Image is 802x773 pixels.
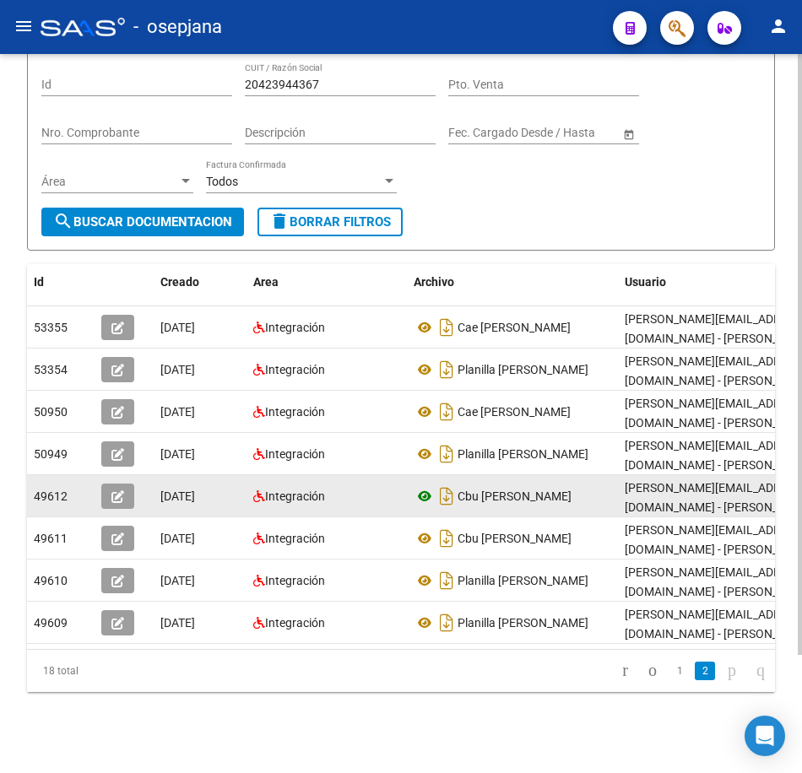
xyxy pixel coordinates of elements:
[269,211,290,231] mat-icon: delete
[458,532,572,545] span: Cbu [PERSON_NAME]
[27,264,95,300] datatable-header-cell: Id
[436,398,458,425] i: Descargar documento
[615,662,636,680] a: go to first page
[458,574,588,587] span: Planilla [PERSON_NAME]
[436,525,458,552] i: Descargar documento
[160,616,195,630] span: [DATE]
[436,483,458,510] i: Descargar documento
[458,405,571,419] span: Cae [PERSON_NAME]
[253,275,279,289] span: Area
[265,321,325,334] span: Integración
[34,532,68,545] span: 49611
[34,574,68,587] span: 49610
[265,489,325,503] span: Integración
[206,175,238,188] span: Todos
[265,363,325,376] span: Integración
[41,175,178,189] span: Área
[436,356,458,383] i: Descargar documento
[749,662,772,680] a: go to last page
[695,662,715,680] a: 2
[768,16,788,36] mat-icon: person
[265,616,325,630] span: Integración
[53,211,73,231] mat-icon: search
[414,275,454,289] span: Archivo
[160,405,195,419] span: [DATE]
[160,275,199,289] span: Creado
[34,447,68,461] span: 50949
[160,321,195,334] span: [DATE]
[620,125,637,143] button: Open calendar
[641,662,664,680] a: go to previous page
[34,616,68,630] span: 49609
[160,363,195,376] span: [DATE]
[458,447,588,461] span: Planilla [PERSON_NAME]
[154,264,247,300] datatable-header-cell: Creado
[34,405,68,419] span: 50950
[458,321,571,334] span: Cae [PERSON_NAME]
[160,447,195,461] span: [DATE]
[265,447,325,461] span: Integración
[34,363,68,376] span: 53354
[160,489,195,503] span: [DATE]
[692,657,718,685] li: page 2
[436,314,458,341] i: Descargar documento
[448,126,501,140] input: Start date
[34,489,68,503] span: 49612
[34,321,68,334] span: 53355
[265,574,325,587] span: Integración
[667,657,692,685] li: page 1
[458,616,588,630] span: Planilla [PERSON_NAME]
[265,532,325,545] span: Integración
[407,264,618,300] datatable-header-cell: Archivo
[133,8,222,46] span: - osepjana
[458,489,572,503] span: Cbu [PERSON_NAME]
[265,405,325,419] span: Integración
[14,16,34,36] mat-icon: menu
[669,662,690,680] a: 1
[247,264,407,300] datatable-header-cell: Area
[436,441,458,468] i: Descargar documento
[27,650,176,692] div: 18 total
[257,208,403,236] button: Borrar Filtros
[41,208,244,236] button: Buscar Documentacion
[458,363,588,376] span: Planilla [PERSON_NAME]
[34,275,44,289] span: Id
[160,574,195,587] span: [DATE]
[625,275,666,289] span: Usuario
[53,214,232,230] span: Buscar Documentacion
[515,126,598,140] input: End date
[436,567,458,594] i: Descargar documento
[745,716,785,756] div: Open Intercom Messenger
[160,532,195,545] span: [DATE]
[436,609,458,636] i: Descargar documento
[720,662,744,680] a: go to next page
[269,214,391,230] span: Borrar Filtros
